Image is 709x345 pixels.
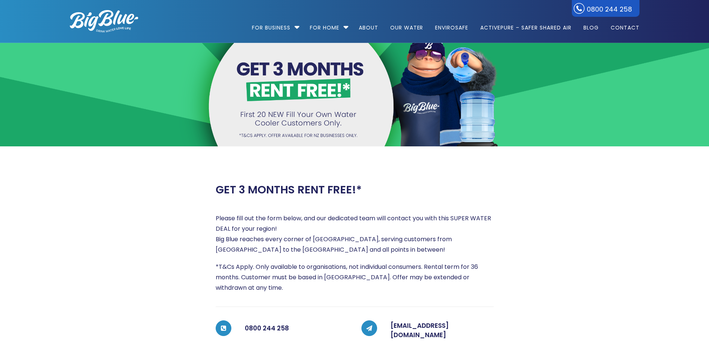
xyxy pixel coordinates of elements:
h2: GET 3 MONTHS RENT FREE!* [216,183,362,196]
p: Please fill out the form below, and our dedicated team will contact you with this SUPER WATER DEA... [216,213,494,255]
h5: 0800 244 258 [245,321,348,336]
img: logo [70,10,138,32]
a: [EMAIL_ADDRESS][DOMAIN_NAME] [391,321,449,340]
p: *T&Cs Apply. Only available to organisations, not individual consumers. Rental term for 36 months... [216,262,494,293]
